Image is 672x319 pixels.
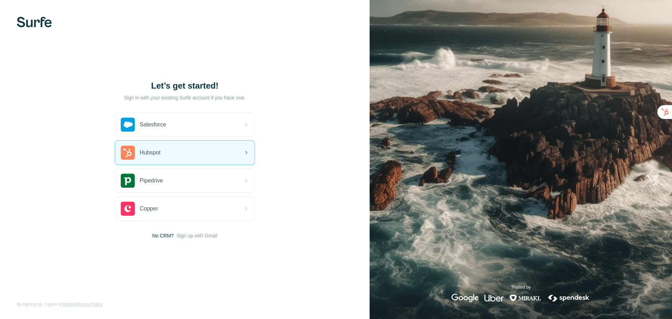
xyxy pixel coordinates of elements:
h1: Let’s get started! [115,80,255,91]
img: uber's logo [484,294,504,302]
img: spendesk's logo [547,294,590,302]
button: Sign up with Gmail [176,232,217,239]
img: hubspot's logo [121,146,135,160]
img: mirakl's logo [509,294,541,302]
img: pipedrive's logo [121,174,135,188]
a: Terms [62,302,73,307]
a: Privacy Policy [76,302,103,307]
img: salesforce's logo [121,118,135,132]
span: Salesforce [140,120,166,129]
img: copper's logo [121,202,135,216]
img: Surfe's logo [17,17,52,27]
span: No CRM? [152,232,174,239]
span: By signing up, I agree to & [17,301,103,307]
p: Sign in with your existing Surfe account if you have one. [124,94,245,101]
img: google's logo [451,294,479,302]
p: Trusted by [511,284,531,290]
span: Hubspot [140,148,161,157]
span: Pipedrive [140,176,163,185]
span: Copper [140,204,158,213]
